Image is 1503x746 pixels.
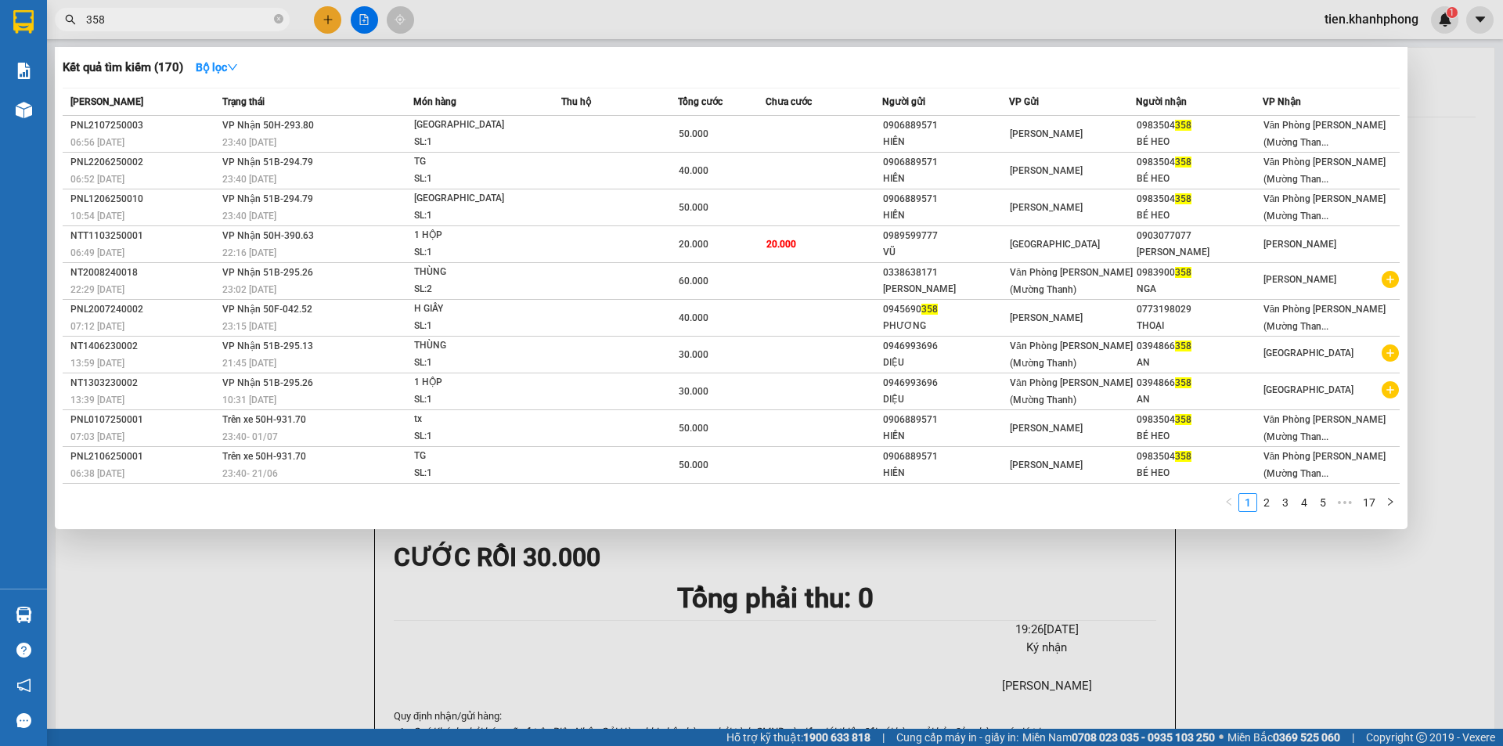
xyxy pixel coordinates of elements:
li: 2 [1257,493,1276,512]
span: [PERSON_NAME] [1010,202,1083,213]
span: Văn Phòng [PERSON_NAME] (Mường Than... [1263,120,1386,148]
span: 10:31 [DATE] [222,395,276,405]
span: 358 [1175,451,1191,462]
div: TG [414,448,532,465]
span: 23:40 [DATE] [222,211,276,222]
div: THÙNG [414,264,532,281]
span: 358 [921,304,938,315]
div: SL: 1 [414,355,532,372]
strong: Bộ lọc [196,61,238,74]
span: message [16,713,31,728]
div: SL: 2 [414,281,532,298]
span: VP Nhận 51B-295.26 [222,377,313,388]
div: tx [414,411,532,428]
span: [GEOGRAPHIC_DATA] [1263,384,1353,395]
div: SL: 1 [414,428,532,445]
span: [PERSON_NAME] [1010,128,1083,139]
span: [GEOGRAPHIC_DATA] [1263,348,1353,359]
span: 358 [1175,267,1191,278]
span: VP Nhận [1263,96,1301,107]
span: [PERSON_NAME] [1010,459,1083,470]
div: PNL2007240002 [70,301,218,318]
div: BÉ HEO [1137,465,1262,481]
span: 20.000 [766,239,796,250]
span: 06:38 [DATE] [70,468,124,479]
div: THÙNG [414,337,532,355]
div: [GEOGRAPHIC_DATA] [414,117,532,134]
div: SL: 1 [414,171,532,188]
li: Next 5 Pages [1332,493,1357,512]
div: TG [414,153,532,171]
div: 1 HỘP [414,374,532,391]
span: 23:40 - 21/06 [222,468,278,479]
div: 0394866 [1137,338,1262,355]
div: 0906889571 [883,191,1008,207]
div: PHƯƠNG [883,318,1008,334]
div: NGA [1137,281,1262,297]
span: [PERSON_NAME] [1010,312,1083,323]
button: Bộ lọcdown [183,55,250,80]
span: Văn Phòng [PERSON_NAME] (Mường Thanh) [1010,341,1133,369]
div: AN [1137,391,1262,408]
button: right [1381,493,1400,512]
span: Văn Phòng [PERSON_NAME] (Mường Thanh) [1010,377,1133,405]
li: Next Page [1381,493,1400,512]
span: [PERSON_NAME] [1010,165,1083,176]
div: PNL2107250003 [70,117,218,134]
span: 50.000 [679,423,708,434]
div: SL: 1 [414,134,532,151]
a: 5 [1314,494,1332,511]
span: Người nhận [1136,96,1187,107]
li: 4 [1295,493,1314,512]
span: [PERSON_NAME] [1263,274,1336,285]
span: notification [16,678,31,693]
div: 0773198029 [1137,301,1262,318]
span: [PERSON_NAME] [70,96,143,107]
div: 0946993696 [883,375,1008,391]
span: plus-circle [1382,381,1399,398]
span: Văn Phòng [PERSON_NAME] (Mường Than... [1263,304,1386,332]
li: 17 [1357,493,1381,512]
span: 22:29 [DATE] [70,284,124,295]
span: 358 [1175,193,1191,204]
span: 06:56 [DATE] [70,137,124,148]
img: logo.jpg [20,20,98,98]
span: left [1224,497,1234,506]
div: 0338638171 [883,265,1008,281]
div: 0906889571 [883,412,1008,428]
span: VP Nhận 51B-294.79 [222,193,313,204]
span: question-circle [16,643,31,658]
div: 0394866 [1137,375,1262,391]
span: VP Nhận 51B-295.26 [222,267,313,278]
div: NTT1103250001 [70,228,218,244]
span: plus-circle [1382,344,1399,362]
div: NT1406230002 [70,338,218,355]
div: 0983504 [1137,412,1262,428]
a: 1 [1239,494,1256,511]
li: 5 [1314,493,1332,512]
span: 21:45 [DATE] [222,358,276,369]
div: HIỀN [883,207,1008,224]
div: 0945690 [883,301,1008,318]
img: warehouse-icon [16,607,32,623]
span: Trên xe 50H-931.70 [222,414,306,425]
div: 0906889571 [883,117,1008,134]
div: 0906889571 [883,449,1008,465]
div: PNL2206250002 [70,154,218,171]
span: Văn Phòng [PERSON_NAME] (Mường Than... [1263,414,1386,442]
div: 0946993696 [883,338,1008,355]
span: 358 [1175,157,1191,168]
span: 23:02 [DATE] [222,284,276,295]
span: 50.000 [679,459,708,470]
div: 0983504 [1137,449,1262,465]
span: Trên xe 50H-931.70 [222,451,306,462]
div: [GEOGRAPHIC_DATA] [414,190,532,207]
li: 1 [1238,493,1257,512]
span: Văn Phòng [PERSON_NAME] (Mường Than... [1263,451,1386,479]
div: NT2008240018 [70,265,218,281]
div: 0903077077 [1137,228,1262,244]
span: 07:12 [DATE] [70,321,124,332]
span: right [1386,497,1395,506]
div: 0983900 [1137,265,1262,281]
span: Món hàng [413,96,456,107]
